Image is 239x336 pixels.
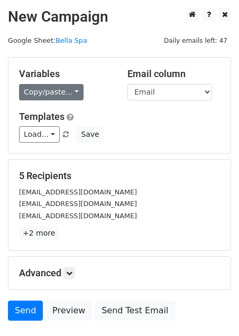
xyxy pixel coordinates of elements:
[19,212,137,220] small: [EMAIL_ADDRESS][DOMAIN_NAME]
[19,68,112,80] h5: Variables
[160,36,231,44] a: Daily emails left: 47
[19,126,60,143] a: Load...
[160,35,231,46] span: Daily emails left: 47
[19,84,84,100] a: Copy/paste...
[45,301,92,321] a: Preview
[19,111,65,122] a: Templates
[95,301,175,321] a: Send Test Email
[19,170,220,182] h5: 5 Recipients
[19,227,59,240] a: +2 more
[19,188,137,196] small: [EMAIL_ADDRESS][DOMAIN_NAME]
[19,267,220,279] h5: Advanced
[8,301,43,321] a: Send
[186,285,239,336] iframe: Chat Widget
[56,36,87,44] a: Bella Spa
[186,285,239,336] div: 聊天小组件
[8,8,231,26] h2: New Campaign
[19,200,137,208] small: [EMAIL_ADDRESS][DOMAIN_NAME]
[76,126,104,143] button: Save
[127,68,220,80] h5: Email column
[8,36,87,44] small: Google Sheet:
